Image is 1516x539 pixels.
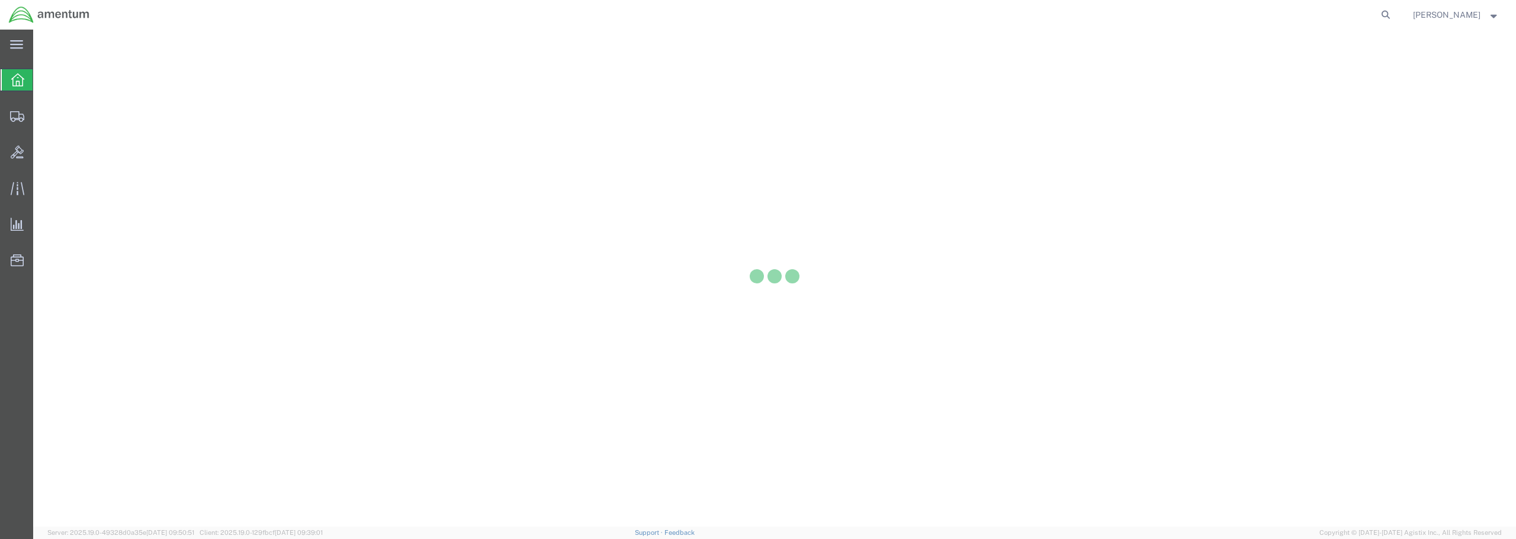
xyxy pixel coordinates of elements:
[8,6,90,24] img: logo
[275,529,323,536] span: [DATE] 09:39:01
[47,529,194,536] span: Server: 2025.19.0-49328d0a35e
[200,529,323,536] span: Client: 2025.19.0-129fbcf
[146,529,194,536] span: [DATE] 09:50:51
[664,529,695,536] a: Feedback
[1319,528,1502,538] span: Copyright © [DATE]-[DATE] Agistix Inc., All Rights Reserved
[635,529,664,536] a: Support
[1413,8,1480,21] span: Derrick Gory
[1412,8,1500,22] button: [PERSON_NAME]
